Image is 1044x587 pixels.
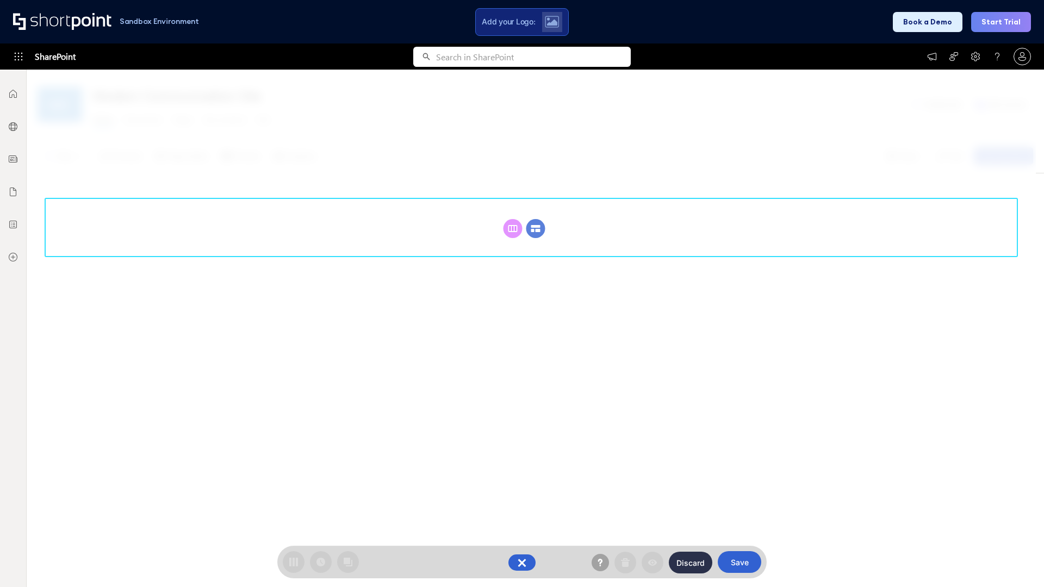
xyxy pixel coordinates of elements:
button: Book a Demo [893,12,962,32]
iframe: Chat Widget [990,535,1044,587]
span: Add your Logo: [482,17,535,27]
input: Search in SharePoint [436,47,631,67]
button: Discard [669,552,712,573]
button: Save [718,551,761,573]
img: Upload logo [545,16,559,28]
span: SharePoint [35,43,76,70]
button: Start Trial [971,12,1031,32]
h1: Sandbox Environment [120,18,199,24]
